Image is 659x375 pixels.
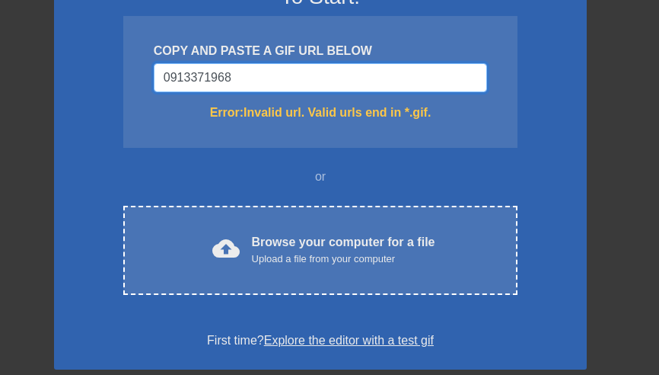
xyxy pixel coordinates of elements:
[94,168,547,186] div: or
[154,42,487,60] div: COPY AND PASTE A GIF URL BELOW
[252,233,435,267] div: Browse your computer for a file
[154,104,487,122] div: Error: Invalid url. Valid urls end in *.gif.
[154,63,487,92] input: Username
[264,334,434,347] a: Explore the editor with a test gif
[252,252,435,267] div: Upload a file from your computer
[212,235,240,262] span: cloud_upload
[74,332,567,350] div: First time?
